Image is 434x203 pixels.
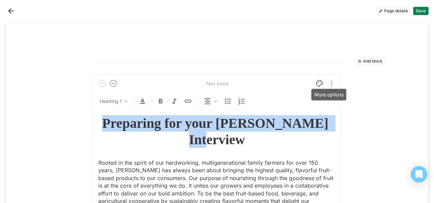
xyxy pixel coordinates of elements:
[413,7,429,15] button: Save
[205,81,229,86] div: Text block
[98,115,336,148] h1: Preparing for your [PERSON_NAME] Interview
[355,57,385,65] button: Add block
[312,89,346,100] div: More options
[376,7,410,15] button: Page details
[100,98,122,105] div: Heading 1
[5,5,16,16] button: Back
[411,166,427,182] div: Open Intercom Messenger
[328,78,336,89] button: More options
